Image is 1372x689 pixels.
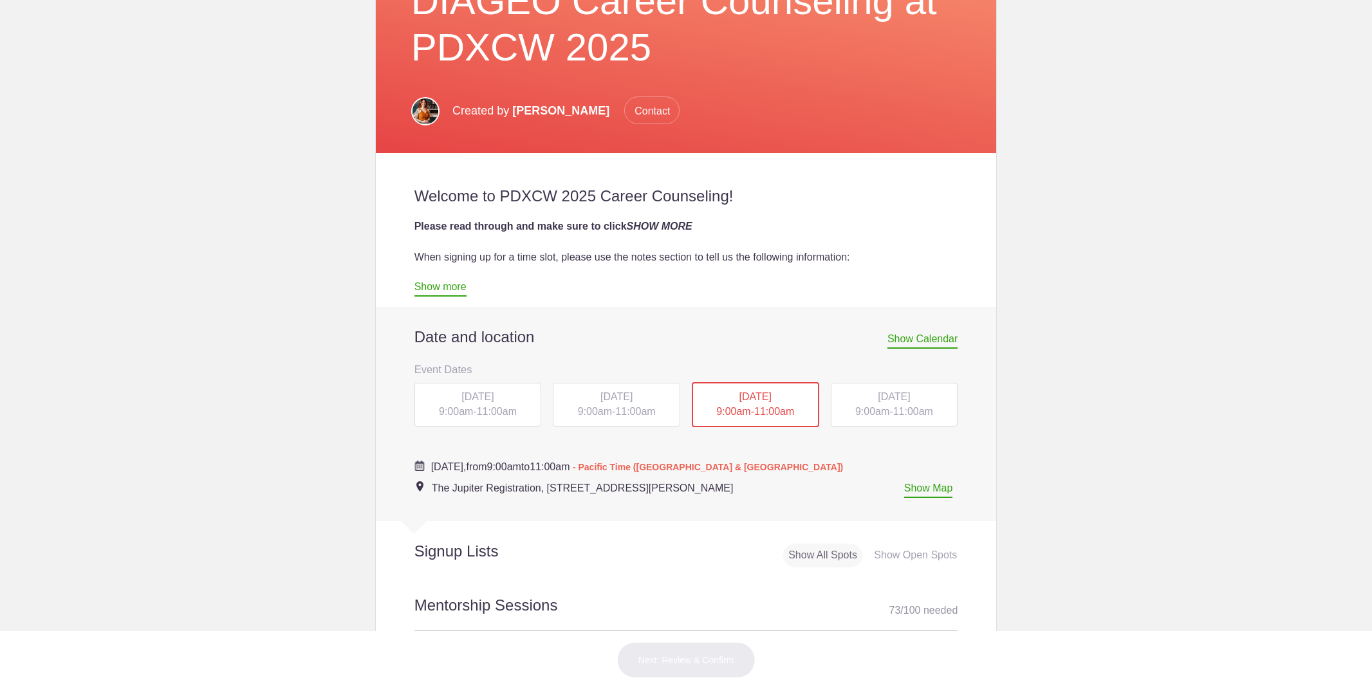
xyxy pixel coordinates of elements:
span: 11:00am [615,406,655,417]
em: SHOW MORE [627,221,692,232]
p: Created by [452,96,680,125]
div: When signing up for a time slot, please use the notes section to tell us the following information: [414,250,958,265]
div: - [831,383,958,427]
span: [DATE] [461,391,494,402]
span: 11:00am [893,406,933,417]
img: Headshot 2023.1 [411,97,440,125]
button: Next: Review & Confirm [617,642,756,678]
button: [DATE] 9:00am-11:00am [691,381,820,428]
span: [DATE] [600,391,633,402]
span: Show Calendar [887,333,958,349]
h3: Event Dates [414,360,958,379]
h2: Welcome to PDXCW 2025 Career Counseling! [414,187,958,206]
h2: Mentorship Sessions [414,594,958,631]
span: [DATE] [878,391,910,402]
span: 9:00am [578,406,612,417]
span: from to [431,461,844,472]
button: [DATE] 9:00am-11:00am [830,382,959,427]
span: [DATE], [431,461,467,472]
span: [DATE] [739,391,772,402]
span: The Jupiter Registration, [STREET_ADDRESS][PERSON_NAME] [432,482,734,493]
span: 9:00am [716,406,750,417]
span: - Pacific Time ([GEOGRAPHIC_DATA] & [GEOGRAPHIC_DATA]) [573,462,843,472]
strong: Please read through and make sure to click [414,221,692,232]
span: 9:00am [855,406,889,417]
span: Contact [624,96,680,124]
span: 9:00am [487,461,521,472]
span: 9:00am [439,406,473,417]
span: [PERSON_NAME] [512,104,609,117]
span: 11:00am [477,406,517,417]
button: [DATE] 9:00am-11:00am [414,382,542,427]
h2: Signup Lists [376,542,583,561]
div: - [692,382,819,427]
span: / [900,605,903,616]
div: - [553,383,680,427]
div: 73 100 needed [889,601,958,620]
div: Show Open Spots [869,544,962,567]
div: - [414,383,542,427]
span: 11:00am [754,406,794,417]
span: 11:00am [530,461,570,472]
img: Event location [416,481,423,491]
button: [DATE] 9:00am-11:00am [552,382,681,427]
div: Show All Spots [783,544,862,567]
h2: Date and location [414,327,958,347]
img: Cal purple [414,461,425,471]
a: Show more [414,281,467,297]
a: Show Map [904,482,953,498]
